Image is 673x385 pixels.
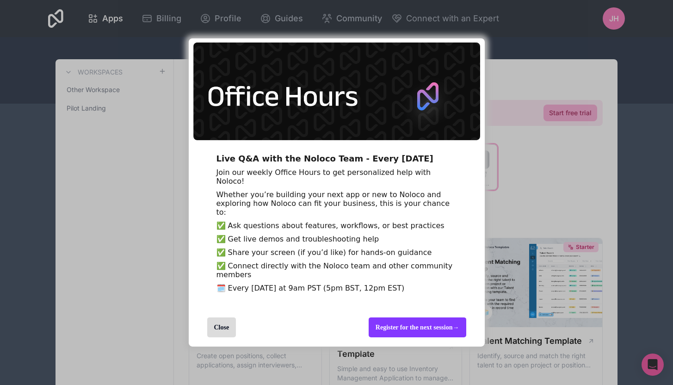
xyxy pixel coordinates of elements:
[216,235,379,243] span: ✅ Get live demos and troubleshooting help
[207,317,236,337] div: Close
[216,168,431,186] span: Join our weekly Office Hours to get personalized help with Noloco!
[216,248,432,257] span: ✅ Share your screen (if you’d like) for hands-on guidance
[193,43,480,140] img: 5446233340985343.png
[369,317,466,337] div: Register for the next session →
[216,190,450,217] span: Whether you’re building your next app or new to Noloco and exploring how Noloco can fit your busi...
[216,261,453,279] span: ✅ Connect directly with the Noloco team and other community members
[216,284,405,292] span: 🗓️ Every [DATE] at 9am PST (5pm BST, 12pm EST)
[216,154,433,163] span: Live Q&A with the Noloco Team - Every [DATE]
[189,38,485,347] div: entering modal
[216,221,445,230] span: ✅ Ask questions about features, workflows, or best practices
